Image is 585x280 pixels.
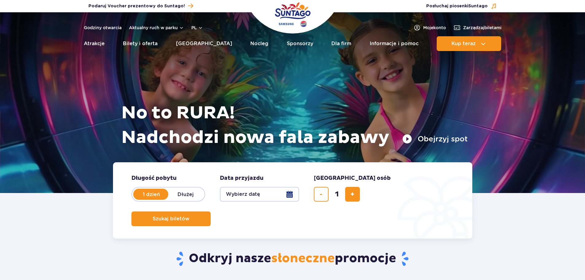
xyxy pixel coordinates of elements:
[84,36,105,51] a: Atrakcje
[370,36,419,51] a: Informacje i pomoc
[331,36,351,51] a: Dla firm
[423,25,446,31] span: Moje konto
[453,24,501,31] a: Zarządzajbiletami
[314,187,329,202] button: usuń bilet
[113,251,472,267] h2: Odkryj nasze promocje
[314,175,391,182] span: [GEOGRAPHIC_DATA] osób
[131,175,177,182] span: Długość pobytu
[129,25,184,30] button: Aktualny ruch w parku
[168,188,203,201] label: Dłużej
[463,25,501,31] span: Zarządzaj biletami
[426,3,497,9] button: Posłuchaj piosenkiSuntago
[402,134,468,144] button: Obejrzyj spot
[123,36,158,51] a: Bilety i oferta
[426,3,488,9] span: Posłuchaj piosenki
[88,2,193,10] a: Podaruj Voucher prezentowy do Suntago!
[468,4,488,8] span: Suntago
[330,187,344,202] input: liczba biletów
[220,175,263,182] span: Data przyjazdu
[437,36,501,51] button: Kup teraz
[121,101,468,150] h1: No to RURA! Nadchodzi nowa fala zabawy
[250,36,268,51] a: Nocleg
[84,25,122,31] a: Godziny otwarcia
[113,162,472,239] form: Planowanie wizyty w Park of Poland
[287,36,313,51] a: Sponsorzy
[220,187,299,202] button: Wybierz datę
[345,187,360,202] button: dodaj bilet
[451,41,476,46] span: Kup teraz
[131,211,211,226] button: Szukaj biletów
[271,251,335,266] span: słoneczne
[153,216,189,222] span: Szukaj biletów
[413,24,446,31] a: Mojekonto
[191,25,203,31] button: pl
[176,36,232,51] a: [GEOGRAPHIC_DATA]
[88,3,185,9] span: Podaruj Voucher prezentowy do Suntago!
[134,188,169,201] label: 1 dzień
